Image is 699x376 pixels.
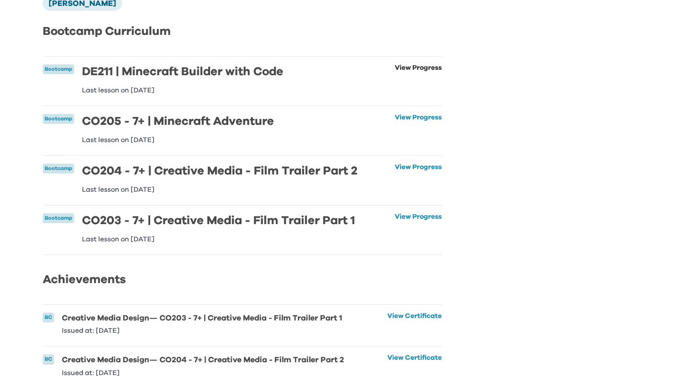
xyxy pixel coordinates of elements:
[387,354,442,376] a: View Certificate
[387,313,442,334] a: View Certificate
[45,314,52,322] p: BC
[82,64,283,79] h6: DE211 | Minecraft Builder with Code
[395,64,442,94] a: View Progress
[395,164,442,193] a: View Progress
[82,236,355,243] p: Last lesson on [DATE]
[82,137,274,144] p: Last lesson on [DATE]
[45,115,72,123] p: Bootcamp
[395,213,442,243] a: View Progress
[82,87,283,94] p: Last lesson on [DATE]
[43,271,442,289] h2: Achievements
[45,214,72,223] p: Bootcamp
[62,354,344,365] h6: Creative Media Design — CO204 - 7+ | Creative Media - Film Trailer Part 2
[82,213,355,228] h6: CO203 - 7+ | Creative Media - Film Trailer Part 1
[45,165,72,173] p: Bootcamp
[62,313,342,323] h6: Creative Media Design — CO203 - 7+ | Creative Media - Film Trailer Part 1
[43,23,442,40] h2: Bootcamp Curriculum
[45,65,72,74] p: Bootcamp
[45,355,52,364] p: BC
[82,114,274,129] h6: CO205 - 7+ | Minecraft Adventure
[395,114,442,144] a: View Progress
[82,164,357,178] h6: CO204 - 7+ | Creative Media - Film Trailer Part 2
[82,186,357,193] p: Last lesson on [DATE]
[62,327,342,334] p: Issued at: [DATE]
